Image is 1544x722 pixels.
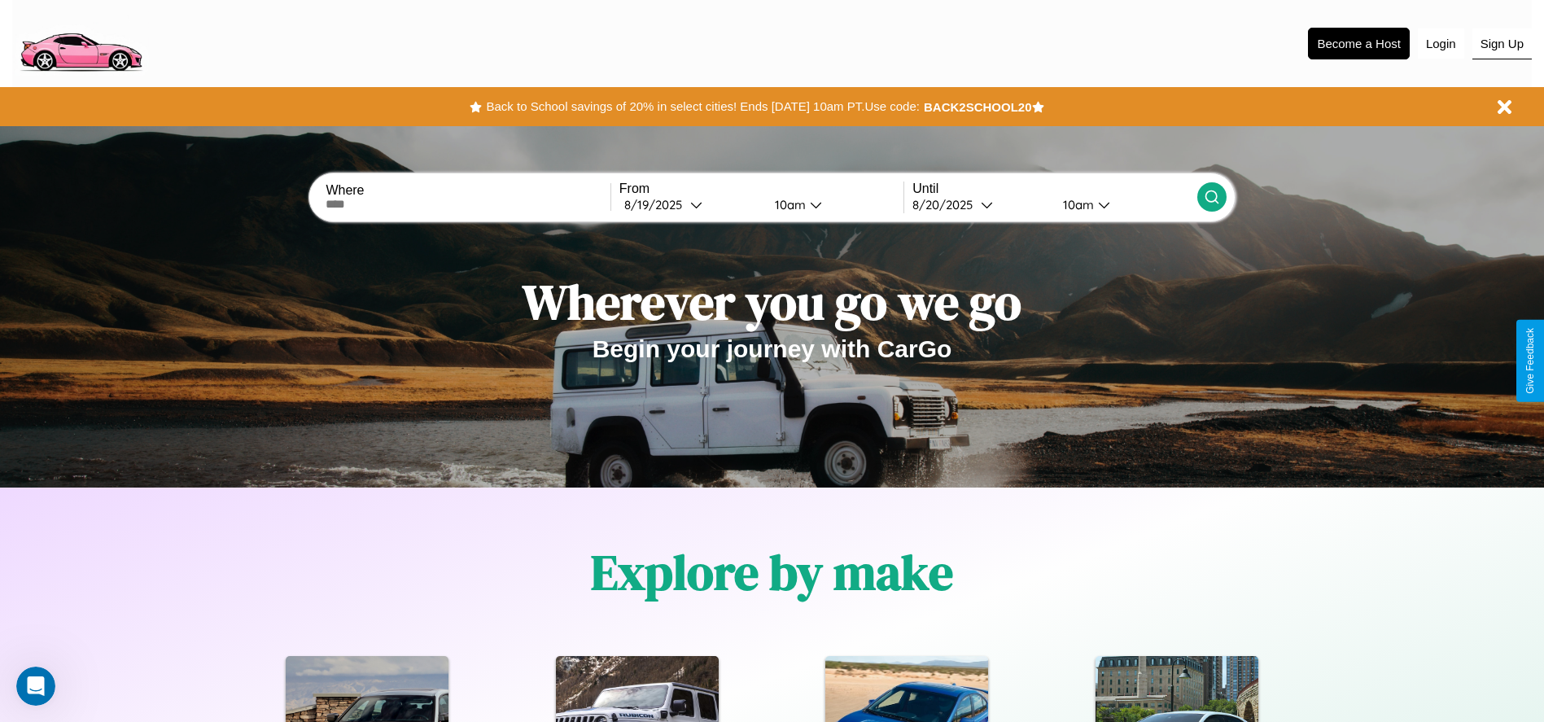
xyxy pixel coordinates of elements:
label: Until [912,182,1196,196]
button: Become a Host [1308,28,1410,59]
button: Sign Up [1472,28,1532,59]
div: Give Feedback [1524,328,1536,394]
h1: Explore by make [591,539,953,606]
div: 10am [767,197,810,212]
label: Where [326,183,610,198]
button: 10am [1050,196,1197,213]
div: 10am [1055,197,1098,212]
label: From [619,182,903,196]
div: 8 / 19 / 2025 [624,197,690,212]
button: Back to School savings of 20% in select cities! Ends [DATE] 10am PT.Use code: [482,95,923,118]
button: 10am [762,196,904,213]
button: 8/19/2025 [619,196,762,213]
iframe: Intercom live chat [16,667,55,706]
img: logo [12,8,149,76]
b: BACK2SCHOOL20 [924,100,1032,114]
div: 8 / 20 / 2025 [912,197,981,212]
button: Login [1418,28,1464,59]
